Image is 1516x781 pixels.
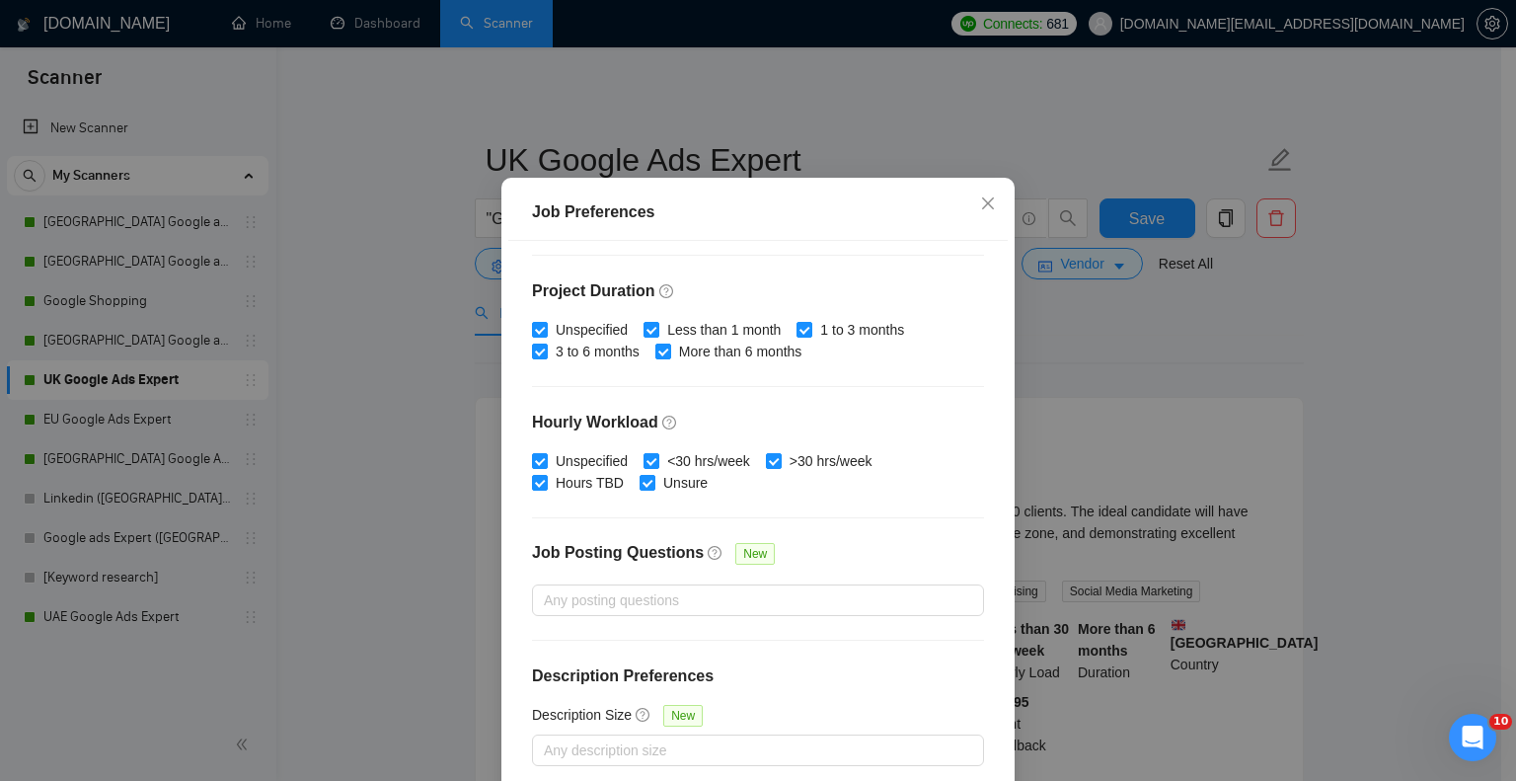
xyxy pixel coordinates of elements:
span: question-circle [662,415,678,430]
span: question-circle [708,545,723,561]
span: Unspecified [548,319,636,341]
h4: Description Preferences [532,664,984,688]
button: Close [961,178,1015,231]
h5: Description Size [532,704,632,726]
span: 10 [1489,714,1512,730]
iframe: Intercom live chat [1449,714,1496,761]
span: Unsure [655,472,716,494]
span: Unspecified [548,450,636,472]
span: close [980,195,996,211]
span: New [663,705,703,727]
span: question-circle [636,707,651,723]
span: 3 to 6 months [548,341,647,362]
span: Hours TBD [548,472,632,494]
span: question-circle [659,283,675,299]
span: More than 6 months [671,341,810,362]
div: Job Preferences [532,200,984,224]
span: New [735,543,775,565]
h4: Hourly Workload [532,411,984,434]
span: >30 hrs/week [782,450,880,472]
h4: Project Duration [532,279,984,303]
h4: Job Posting Questions [532,541,704,565]
span: 1 to 3 months [812,319,912,341]
span: Less than 1 month [659,319,789,341]
span: <30 hrs/week [659,450,758,472]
